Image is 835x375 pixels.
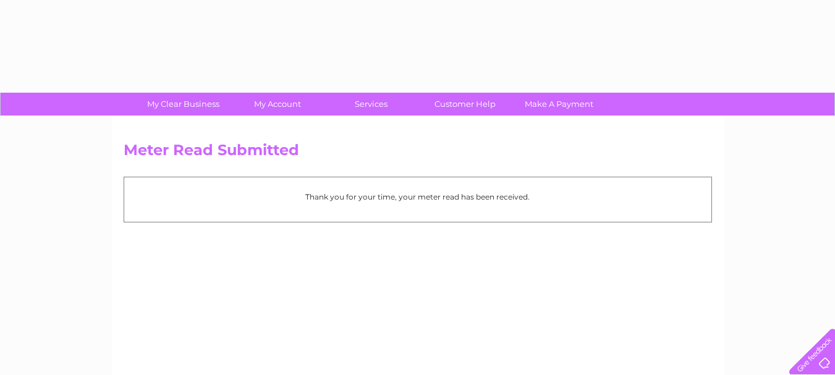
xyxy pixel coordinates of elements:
[414,93,516,116] a: Customer Help
[320,93,422,116] a: Services
[132,93,234,116] a: My Clear Business
[130,191,705,203] p: Thank you for your time, your meter read has been received.
[508,93,610,116] a: Make A Payment
[124,141,712,165] h2: Meter Read Submitted
[226,93,328,116] a: My Account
